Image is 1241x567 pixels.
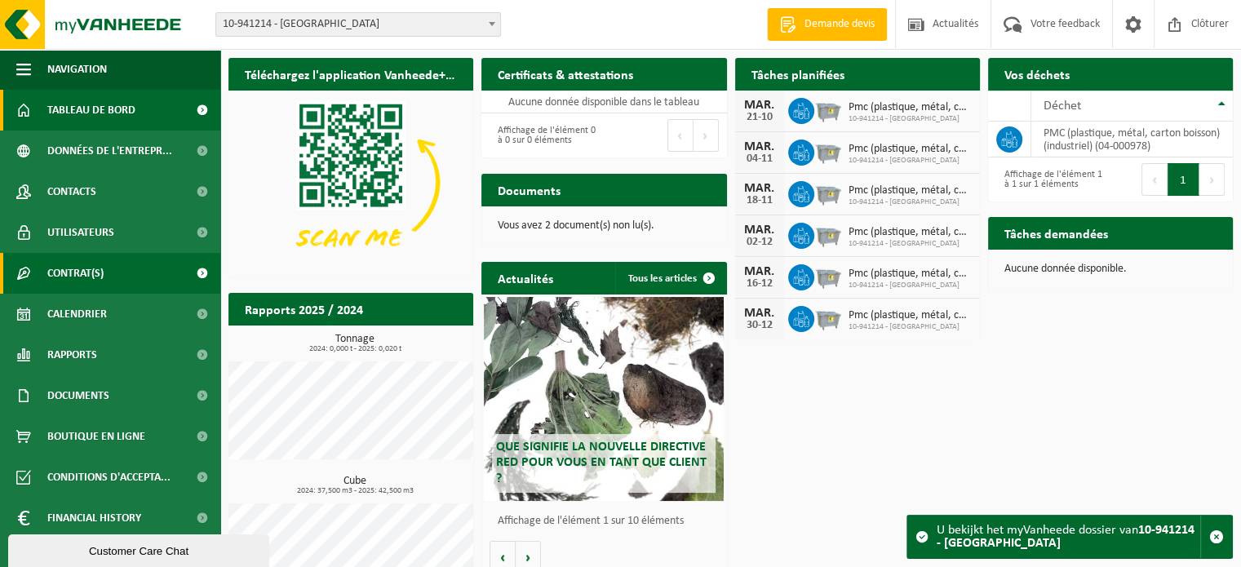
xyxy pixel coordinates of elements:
a: Tous les articles [615,262,725,295]
p: Aucune donnée disponible. [1004,264,1217,275]
span: Pmc (plastique, métal, carton boisson) (industriel) [849,101,972,114]
h2: Actualités [481,262,570,294]
h2: Rapports 2025 / 2024 [228,293,379,325]
div: 30-12 [743,320,776,331]
a: Consulter les rapports [331,325,472,357]
span: 2024: 0,000 t - 2025: 0,020 t [237,345,473,353]
p: Vous avez 2 document(s) non lu(s). [498,220,710,232]
span: Pmc (plastique, métal, carton boisson) (industriel) [849,184,972,197]
h2: Vos déchets [988,58,1086,90]
a: Demande devis [767,8,887,41]
img: WB-2500-GAL-GY-01 [814,179,842,206]
span: Que signifie la nouvelle directive RED pour vous en tant que client ? [496,441,707,485]
div: 02-12 [743,237,776,248]
div: MAR. [743,140,776,153]
span: Contacts [47,171,96,212]
span: Pmc (plastique, métal, carton boisson) (industriel) [849,143,972,156]
div: 04-11 [743,153,776,165]
span: 10-941214 - [GEOGRAPHIC_DATA] [849,114,972,124]
td: Aucune donnée disponible dans le tableau [481,91,726,113]
span: 10-941214 - LE PETIT PRINCE - COURCELLES [215,12,501,37]
strong: 10-941214 - [GEOGRAPHIC_DATA] [937,524,1194,550]
img: WB-2500-GAL-GY-01 [814,220,842,248]
span: 10-941214 - [GEOGRAPHIC_DATA] [849,197,972,207]
div: MAR. [743,224,776,237]
span: Calendrier [47,294,107,334]
span: Conditions d'accepta... [47,457,171,498]
span: Documents [47,375,109,416]
button: Next [694,119,719,152]
span: Demande devis [800,16,879,33]
div: MAR. [743,182,776,195]
span: Pmc (plastique, métal, carton boisson) (industriel) [849,268,972,281]
div: 18-11 [743,195,776,206]
img: Download de VHEPlus App [228,91,473,274]
a: Que signifie la nouvelle directive RED pour vous en tant que client ? [484,297,724,501]
span: Rapports [47,334,97,375]
div: Affichage de l'élément 0 à 0 sur 0 éléments [490,117,596,153]
span: Déchet [1044,100,1081,113]
img: WB-2500-GAL-GY-01 [814,137,842,165]
span: Boutique en ligne [47,416,145,457]
span: Tableau de bord [47,90,135,131]
span: Pmc (plastique, métal, carton boisson) (industriel) [849,226,972,239]
button: Previous [1141,163,1168,196]
span: 10-941214 - [GEOGRAPHIC_DATA] [849,322,972,332]
h2: Tâches planifiées [735,58,861,90]
div: MAR. [743,99,776,112]
td: PMC (plastique, métal, carton boisson) (industriel) (04-000978) [1031,122,1233,157]
span: 10-941214 - LE PETIT PRINCE - COURCELLES [216,13,500,36]
div: 21-10 [743,112,776,123]
div: 16-12 [743,278,776,290]
span: Données de l'entrepr... [47,131,172,171]
span: Financial History [47,498,141,538]
span: 2024: 37,500 m3 - 2025: 42,500 m3 [237,487,473,495]
div: MAR. [743,265,776,278]
img: WB-2500-GAL-GY-01 [814,262,842,290]
span: Navigation [47,49,107,90]
h2: Certificats & attestations [481,58,649,90]
img: WB-2500-GAL-GY-01 [814,303,842,331]
div: Affichage de l'élément 1 à 1 sur 1 éléments [996,162,1102,197]
h2: Téléchargez l'application Vanheede+ maintenant! [228,58,473,90]
p: Affichage de l'élément 1 sur 10 éléments [498,516,718,527]
h2: Tâches demandées [988,217,1124,249]
div: MAR. [743,307,776,320]
h2: Documents [481,174,577,206]
span: 10-941214 - [GEOGRAPHIC_DATA] [849,281,972,290]
span: 10-941214 - [GEOGRAPHIC_DATA] [849,239,972,249]
h3: Tonnage [237,334,473,353]
h3: Cube [237,476,473,495]
button: Previous [667,119,694,152]
iframe: chat widget [8,531,273,567]
span: 10-941214 - [GEOGRAPHIC_DATA] [849,156,972,166]
button: 1 [1168,163,1199,196]
img: WB-2500-GAL-GY-01 [814,95,842,123]
span: Utilisateurs [47,212,114,253]
button: Next [1199,163,1225,196]
div: U bekijkt het myVanheede dossier van [937,516,1200,558]
span: Pmc (plastique, métal, carton boisson) (industriel) [849,309,972,322]
span: Contrat(s) [47,253,104,294]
